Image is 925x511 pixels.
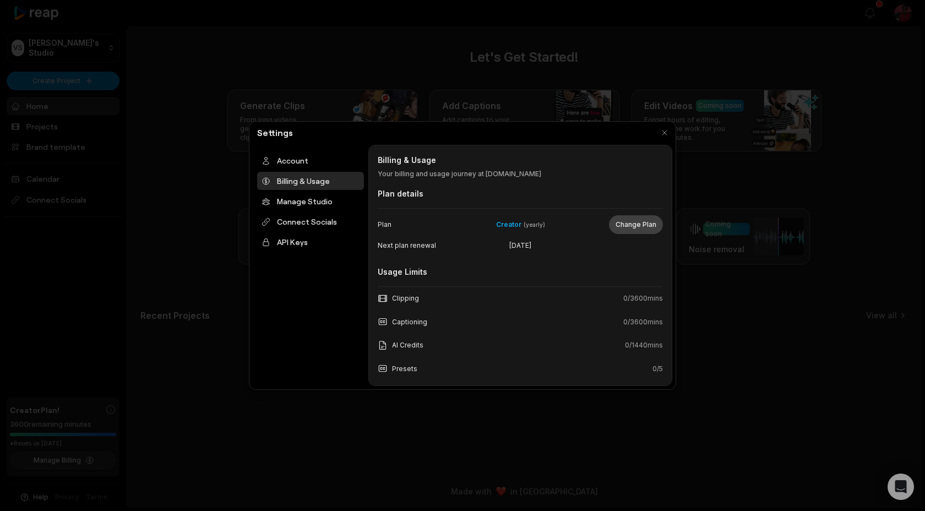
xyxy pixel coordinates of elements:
[474,241,567,251] span: [DATE]
[623,293,663,303] span: 0 / 3600 mins
[257,151,364,170] div: Account
[496,220,521,230] span: Creator
[257,213,364,231] div: Connect Socials
[378,154,663,166] h2: Billing & Usage
[378,266,663,278] div: Usage Limits
[378,317,427,327] div: Captioning
[378,188,663,199] div: Plan details
[378,169,663,179] p: Your billing and usage journey at [DOMAIN_NAME]
[623,317,663,327] span: 0 / 3600 mins
[253,126,297,139] h2: Settings
[257,172,364,190] div: Billing & Usage
[378,241,471,251] span: Next plan renewal
[652,364,663,374] span: 0 / 5
[609,215,663,234] button: Change Plan
[524,221,545,229] span: ( year ly)
[378,220,448,230] span: Plan
[378,293,419,303] div: Clipping
[378,363,417,374] div: Presets
[257,233,364,251] div: API Keys
[625,340,663,350] span: 0 / 1440 mins
[257,192,364,210] div: Manage Studio
[378,340,423,350] div: AI Credits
